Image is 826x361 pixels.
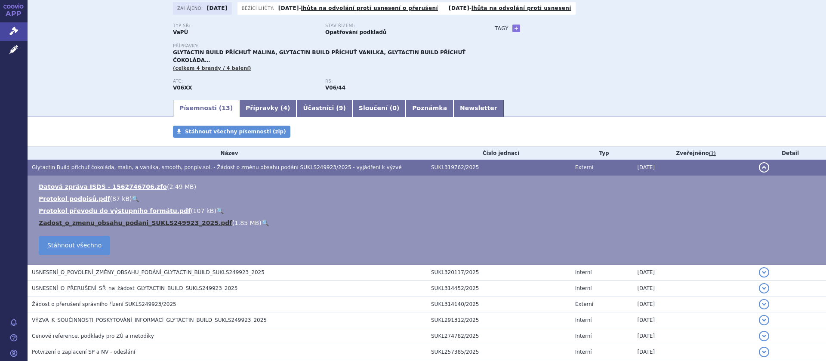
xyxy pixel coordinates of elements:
[427,281,571,296] td: SUKL314452/2025
[39,236,110,255] a: Stáhnout všechno
[633,281,755,296] td: [DATE]
[32,301,176,307] span: Žádost o přerušení správního řízení SUKLS249923/2025
[759,283,769,293] button: detail
[177,5,204,12] span: Zahájeno:
[325,85,345,91] strong: definované směsi aminokyselin a glykomakropeptidu s nízkým obsahem fenylalaninu (dávkované formy ...
[352,100,406,117] a: Sloučení (0)
[392,105,397,111] span: 0
[296,100,352,117] a: Účastníci (9)
[39,219,817,227] li: ( )
[633,344,755,360] td: [DATE]
[512,25,520,32] a: +
[449,5,469,11] strong: [DATE]
[633,264,755,281] td: [DATE]
[39,219,232,226] a: Zadost_o_zmenu_obsahu_podani_SUKLS249923_2025.pdf
[633,312,755,328] td: [DATE]
[216,207,224,214] a: 🔍
[325,29,386,35] strong: Opatřování podkladů
[39,207,191,214] a: Protokol převodu do výstupního formátu.pdf
[453,100,504,117] a: Newsletter
[32,285,237,291] span: USNESENÍ_O_PŘERUŠENÍ_SŘ_na_žádost_GLYTACTIN_BUILD_SUKLS249923_2025
[173,43,478,49] p: Přípravky:
[427,296,571,312] td: SUKL314140/2025
[759,347,769,357] button: detail
[759,315,769,325] button: detail
[427,328,571,344] td: SUKL274782/2025
[575,301,593,307] span: Externí
[185,129,286,135] span: Stáhnout všechny písemnosti (zip)
[239,100,296,117] a: Přípravky (4)
[633,328,755,344] td: [DATE]
[325,79,469,84] p: RS:
[427,344,571,360] td: SUKL257385/2025
[575,333,592,339] span: Interní
[759,299,769,309] button: detail
[32,333,154,339] span: Cenové reference, podklady pro ZÚ a metodiky
[406,100,453,117] a: Poznámka
[193,207,214,214] span: 107 kB
[575,349,592,355] span: Interní
[39,207,817,215] li: ( )
[339,105,343,111] span: 9
[575,164,593,170] span: Externí
[755,147,826,160] th: Detail
[173,79,317,84] p: ATC:
[427,160,571,176] td: SUKL319762/2025
[32,164,402,170] span: Glytactin Build příchuť čokoláda, malin, a vanilka, smooth, por.plv.sol. - Žádost o změnu obsahu ...
[262,219,269,226] a: 🔍
[169,183,194,190] span: 2.49 MB
[222,105,230,111] span: 13
[759,267,769,278] button: detail
[234,219,259,226] span: 1.85 MB
[173,126,290,138] a: Stáhnout všechny písemnosti (zip)
[325,23,469,28] p: Stav řízení:
[449,5,571,12] p: -
[709,151,716,157] abbr: (?)
[301,5,438,11] a: lhůta na odvolání proti usnesení o přerušení
[39,195,110,202] a: Protokol podpisů.pdf
[32,317,267,323] span: VÝZVA_K_SOUČINNOSTI_POSKYTOVÁNÍ_INFORMACÍ_GLYTACTIN_BUILD_SUKLS249923_2025
[173,23,317,28] p: Typ SŘ:
[173,100,239,117] a: Písemnosti (13)
[278,5,299,11] strong: [DATE]
[427,147,571,160] th: Číslo jednací
[242,5,276,12] span: Běžící lhůty:
[278,5,438,12] p: -
[28,147,427,160] th: Název
[427,312,571,328] td: SUKL291312/2025
[575,269,592,275] span: Interní
[173,49,465,63] span: GLYTACTIN BUILD PŘÍCHUŤ MALINA, GLYTACTIN BUILD PŘÍCHUŤ VANILKA, GLYTACTIN BUILD PŘÍCHUŤ ČOKOLÁDA…
[283,105,287,111] span: 4
[207,5,228,11] strong: [DATE]
[472,5,571,11] a: lhůta na odvolání proti usnesení
[575,317,592,323] span: Interní
[633,147,755,160] th: Zveřejněno
[571,147,633,160] th: Typ
[39,182,817,191] li: ( )
[112,195,129,202] span: 87 kB
[173,85,192,91] strong: POTRAVINY PRO ZVLÁŠTNÍ LÉKAŘSKÉ ÚČELY (PZLÚ) (ČESKÁ ATC SKUPINA)
[39,194,817,203] li: ( )
[759,162,769,173] button: detail
[173,65,251,71] span: (celkem 4 brandy / 4 balení)
[427,264,571,281] td: SUKL320117/2025
[32,349,135,355] span: Potvrzení o zaplacení SP a NV - odeslání
[633,296,755,312] td: [DATE]
[633,160,755,176] td: [DATE]
[39,183,167,190] a: Datová zpráva ISDS - 1562746706.zfo
[32,269,265,275] span: USNESENÍ_O_POVOLENÍ_ZMĚNY_OBSAHU_PODÁNÍ_GLYTACTIN_BUILD_SUKLS249923_2025
[132,195,139,202] a: 🔍
[575,285,592,291] span: Interní
[759,331,769,341] button: detail
[495,23,509,34] h3: Tagy
[173,29,188,35] strong: VaPÚ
